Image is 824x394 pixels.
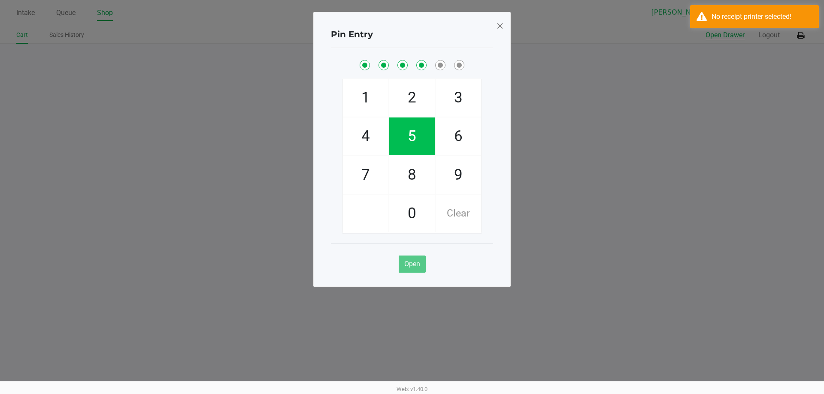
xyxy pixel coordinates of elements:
[389,195,435,232] span: 0
[397,386,427,392] span: Web: v1.40.0
[343,79,388,117] span: 1
[712,12,812,22] div: No receipt printer selected!
[436,195,481,232] span: Clear
[389,156,435,194] span: 8
[343,156,388,194] span: 7
[389,79,435,117] span: 2
[436,156,481,194] span: 9
[331,28,373,41] h4: Pin Entry
[436,117,481,155] span: 6
[436,79,481,117] span: 3
[389,117,435,155] span: 5
[343,117,388,155] span: 4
